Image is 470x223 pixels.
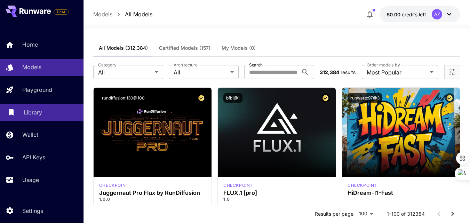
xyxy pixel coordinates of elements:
[223,182,253,189] div: fluxpro
[356,209,376,219] div: 100
[22,40,38,49] p: Home
[348,182,377,189] p: checkpoint
[380,6,460,22] button: $0.00AZ
[125,10,152,18] a: All Models
[223,93,242,103] button: bfl:1@1
[446,207,460,221] button: Go to next page
[93,10,152,18] nav: breadcrumb
[222,45,256,51] span: My Models (0)
[367,68,427,77] span: Most Popular
[448,68,456,77] button: Open more filters
[99,196,206,202] p: 1.0.0
[174,68,228,77] span: All
[54,8,69,16] span: Add your payment card to enable full platform functionality.
[321,93,330,103] button: Certified Model – Vetted for best performance and includes a commercial license.
[223,196,330,202] p: 1.0
[341,69,356,75] span: results
[174,62,197,68] label: Architecture
[432,9,442,19] div: AZ
[22,207,43,215] p: Settings
[315,210,353,217] p: Results per page
[159,45,210,51] span: Certified Models (157)
[99,190,206,196] h3: Juggernaut Pro Flux by RunDiffusion
[22,130,38,139] p: Wallet
[54,9,69,15] span: TRIAL
[22,176,39,184] p: Usage
[402,11,426,17] span: credits left
[22,63,41,71] p: Models
[99,182,129,189] p: checkpoint
[93,10,112,18] a: Models
[22,86,52,94] p: Playground
[348,182,377,189] div: HiDream Fast
[99,45,148,51] span: All Models (312,384)
[387,210,425,217] p: 1–100 of 312384
[348,93,382,103] button: runware:97@3
[367,62,400,68] label: Order models by
[445,93,454,103] button: Certified Model – Vetted for best performance and includes a commercial license.
[387,11,426,18] div: $0.00
[348,190,454,196] h3: HiDream-I1-Fast
[24,108,42,117] p: Library
[223,190,330,196] h3: FLUX.1 [pro]
[99,93,148,103] button: rundiffusion:130@100
[387,11,402,17] span: $0.00
[197,93,206,103] button: Certified Model – Vetted for best performance and includes a commercial license.
[249,62,263,68] label: Search
[223,182,253,189] p: checkpoint
[22,153,45,161] p: API Keys
[99,182,129,189] div: FLUX.1 D
[320,69,339,75] span: 312,384
[98,68,152,77] span: All
[98,62,117,68] label: Category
